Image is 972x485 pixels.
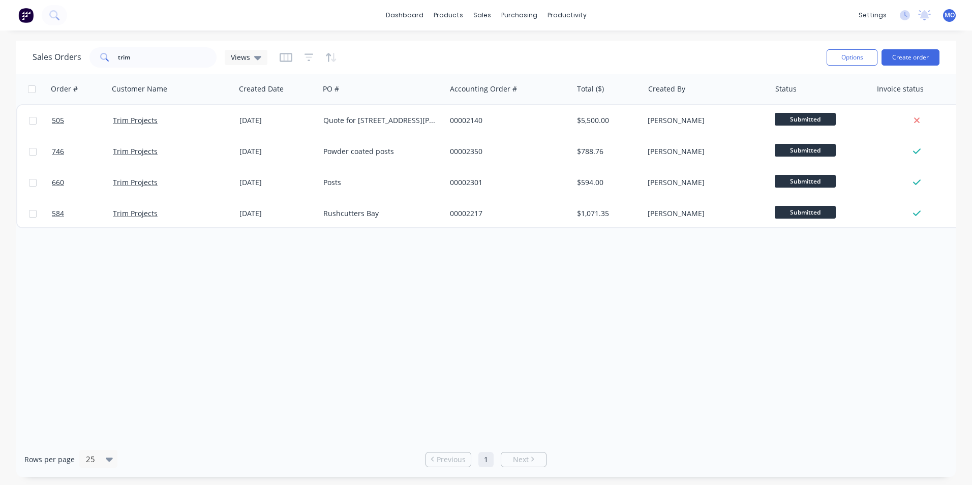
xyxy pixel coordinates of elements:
span: Next [513,454,529,465]
a: 505 [52,105,113,136]
span: Submitted [775,113,836,126]
a: Next page [501,454,546,465]
div: Rushcutters Bay [323,208,436,219]
span: Submitted [775,144,836,157]
span: Submitted [775,175,836,188]
h1: Sales Orders [33,52,81,62]
a: Page 1 is your current page [478,452,494,467]
div: [DATE] [239,208,315,219]
div: $1,071.35 [577,208,636,219]
div: [PERSON_NAME] [648,208,761,219]
a: Trim Projects [113,177,158,187]
div: Customer Name [112,84,167,94]
div: settings [854,8,892,23]
span: Rows per page [24,454,75,465]
div: productivity [542,8,592,23]
div: 00002217 [450,208,563,219]
div: sales [468,8,496,23]
a: Trim Projects [113,146,158,156]
a: 746 [52,136,113,167]
div: Created By [648,84,685,94]
a: dashboard [381,8,429,23]
button: Create order [882,49,939,66]
div: Quote for [STREET_ADDRESS][PERSON_NAME] [323,115,436,126]
div: Accounting Order # [450,84,517,94]
span: 584 [52,208,64,219]
div: [DATE] [239,146,315,157]
div: [PERSON_NAME] [648,146,761,157]
span: 746 [52,146,64,157]
span: Views [231,52,250,63]
a: 584 [52,198,113,229]
div: PO # [323,84,339,94]
span: MO [945,11,955,20]
img: Factory [18,8,34,23]
div: Powder coated posts [323,146,436,157]
div: Order # [51,84,78,94]
div: products [429,8,468,23]
div: $5,500.00 [577,115,636,126]
div: 00002140 [450,115,563,126]
span: Previous [437,454,466,465]
div: [PERSON_NAME] [648,177,761,188]
a: 660 [52,167,113,198]
button: Options [827,49,877,66]
a: Previous page [426,454,471,465]
div: [DATE] [239,177,315,188]
span: Submitted [775,206,836,219]
div: $594.00 [577,177,636,188]
a: Trim Projects [113,115,158,125]
a: Trim Projects [113,208,158,218]
div: [PERSON_NAME] [648,115,761,126]
div: [DATE] [239,115,315,126]
ul: Pagination [421,452,551,467]
div: $788.76 [577,146,636,157]
div: Created Date [239,84,284,94]
div: 00002301 [450,177,563,188]
div: Total ($) [577,84,604,94]
div: Invoice status [877,84,924,94]
div: 00002350 [450,146,563,157]
div: Status [775,84,797,94]
div: purchasing [496,8,542,23]
span: 505 [52,115,64,126]
input: Search... [118,47,217,68]
div: Posts [323,177,436,188]
span: 660 [52,177,64,188]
